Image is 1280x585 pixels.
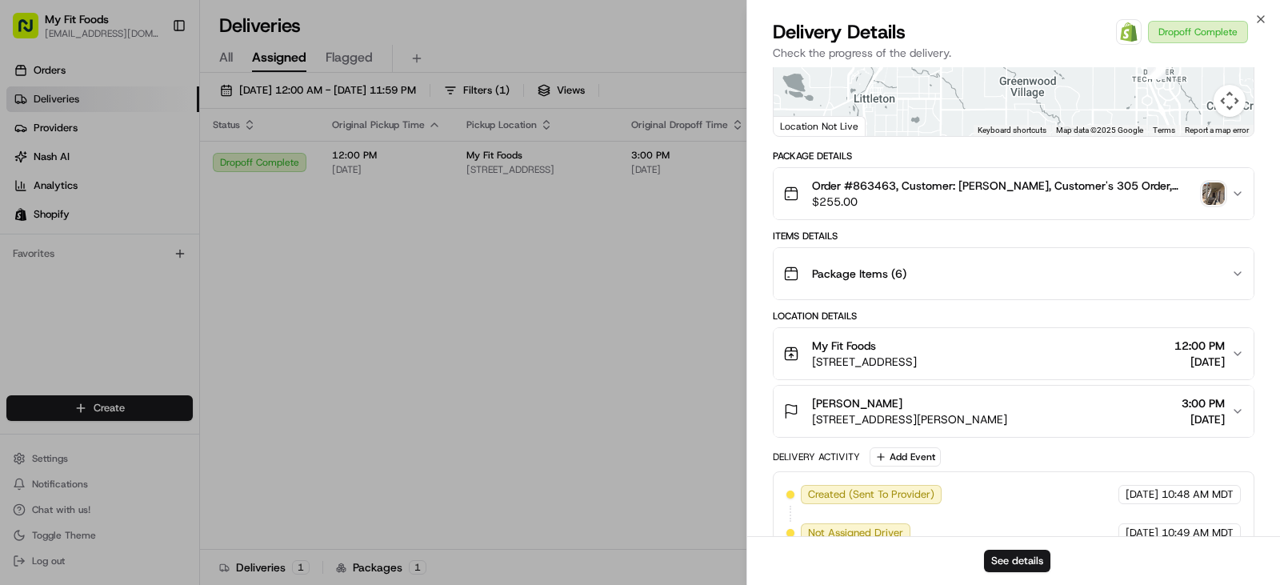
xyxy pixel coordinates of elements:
[773,19,906,45] span: Delivery Details
[16,64,291,90] p: Welcome 👋
[1162,526,1234,540] span: 10:49 AM MDT
[1174,338,1225,354] span: 12:00 PM
[812,194,1196,210] span: $255.00
[129,308,263,337] a: 💻API Documentation
[1126,487,1158,502] span: [DATE]
[1182,395,1225,411] span: 3:00 PM
[32,249,45,262] img: 1736555255976-a54dd68f-1ca7-489b-9aae-adbdc363a1c4
[50,248,170,261] span: Wisdom [PERSON_NAME]
[808,526,903,540] span: Not Assigned Driver
[774,116,866,136] div: Location Not Live
[1126,526,1158,540] span: [DATE]
[159,354,194,366] span: Pylon
[1116,19,1142,45] a: Shopify
[32,315,122,331] span: Knowledge Base
[812,354,917,370] span: [STREET_ADDRESS]
[1119,22,1138,42] img: Shopify
[774,386,1254,437] button: [PERSON_NAME][STREET_ADDRESS][PERSON_NAME]3:00 PM[DATE]
[778,115,830,136] img: Google
[42,103,264,120] input: Clear
[774,168,1254,219] button: Order #863463, Customer: [PERSON_NAME], Customer's 305 Order, [US_STATE], Same Day: [DATE] | Time...
[1153,126,1175,134] a: Terms
[870,447,941,467] button: Add Event
[808,487,934,502] span: Created (Sent To Provider)
[1149,62,1166,79] div: 5
[773,451,860,463] div: Delivery Activity
[135,316,148,329] div: 💻
[151,315,257,331] span: API Documentation
[774,328,1254,379] button: My Fit Foods[STREET_ADDRESS]12:00 PM[DATE]
[72,153,262,169] div: Start new chat
[774,248,1254,299] button: Package Items (6)
[16,233,42,264] img: Wisdom Oko
[16,153,45,182] img: 1736555255976-a54dd68f-1ca7-489b-9aae-adbdc363a1c4
[773,230,1254,242] div: Items Details
[1182,411,1225,427] span: [DATE]
[1202,182,1225,205] img: photo_proof_of_delivery image
[812,411,1007,427] span: [STREET_ADDRESS][PERSON_NAME]
[1174,354,1225,370] span: [DATE]
[16,316,29,329] div: 📗
[72,169,220,182] div: We're available if you need us!
[984,550,1050,572] button: See details
[773,45,1254,61] p: Check the progress of the delivery.
[773,310,1254,323] div: Location Details
[778,115,830,136] a: Open this area in Google Maps (opens a new window)
[1185,126,1249,134] a: Report a map error
[272,158,291,177] button: Start new chat
[34,153,62,182] img: 8571987876998_91fb9ceb93ad5c398215_72.jpg
[1162,487,1234,502] span: 10:48 AM MDT
[16,16,48,48] img: Nash
[1147,61,1165,78] div: 4
[174,248,179,261] span: •
[248,205,291,224] button: See all
[113,353,194,366] a: Powered byPylon
[16,208,102,221] div: Past conversations
[10,308,129,337] a: 📗Knowledge Base
[812,178,1196,194] span: Order #863463, Customer: [PERSON_NAME], Customer's 305 Order, [US_STATE], Same Day: [DATE] | Time...
[182,248,215,261] span: [DATE]
[812,338,876,354] span: My Fit Foods
[812,266,906,282] span: Package Items ( 6 )
[978,125,1046,136] button: Keyboard shortcuts
[773,150,1254,162] div: Package Details
[812,395,902,411] span: [PERSON_NAME]
[1214,85,1246,117] button: Map camera controls
[1056,126,1143,134] span: Map data ©2025 Google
